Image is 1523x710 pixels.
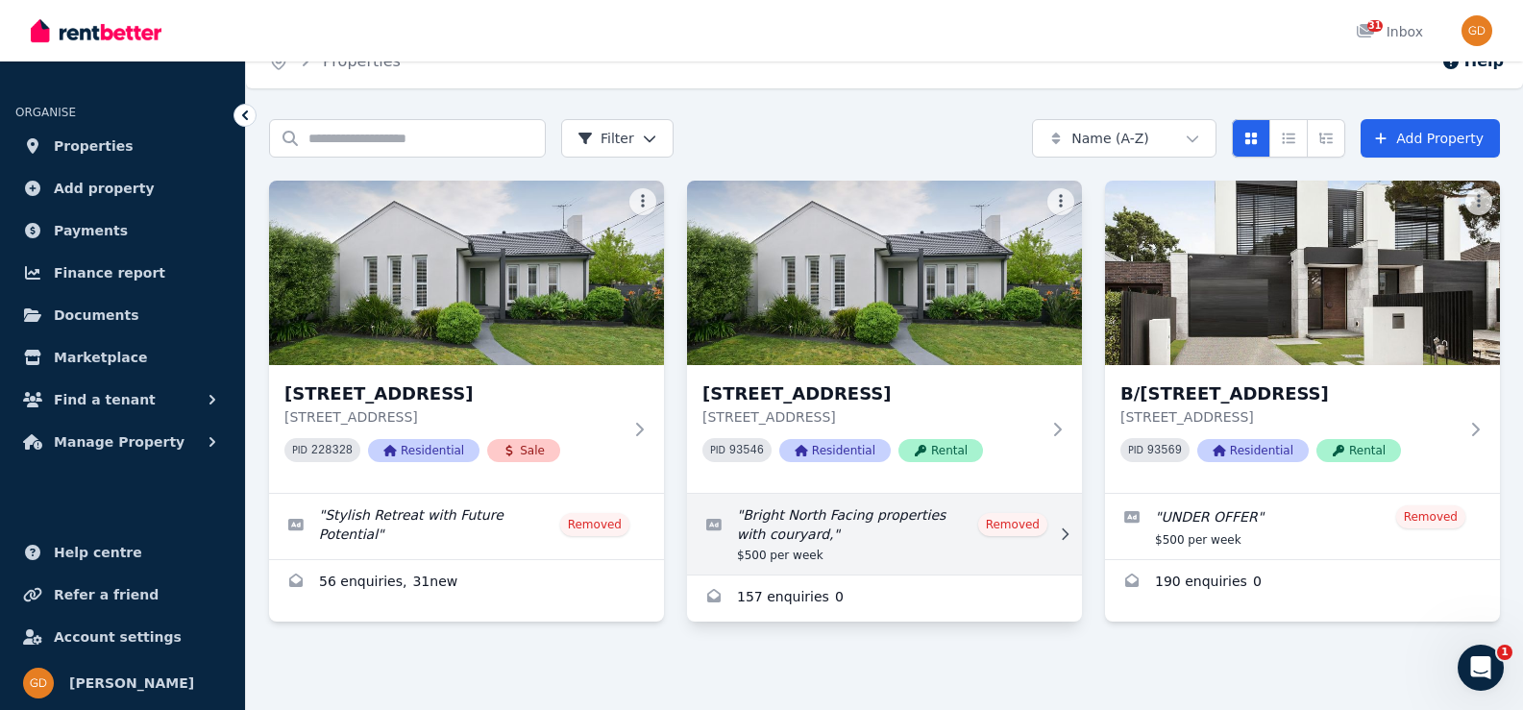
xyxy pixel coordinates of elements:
[1120,407,1458,427] p: [STREET_ADDRESS]
[15,380,230,419] button: Find a tenant
[561,119,674,158] button: Filter
[1071,129,1149,148] span: Name (A-Z)
[54,541,142,564] span: Help centre
[1128,445,1143,455] small: PID
[1047,188,1074,215] button: More options
[1105,181,1500,493] a: B/106 Parkmore Road, Bentleigh EastB/[STREET_ADDRESS][STREET_ADDRESS]PID 93569ResidentialRental
[779,439,891,462] span: Residential
[15,618,230,656] a: Account settings
[702,407,1040,427] p: [STREET_ADDRESS]
[15,254,230,292] a: Finance report
[269,560,664,606] a: Enquiries for 44 Paloma Street, Bentleigh East
[1361,119,1500,158] a: Add Property
[269,181,664,493] a: 44 Paloma Street, Bentleigh East[STREET_ADDRESS][STREET_ADDRESS]PID 228328ResidentialSale
[15,211,230,250] a: Payments
[54,430,184,453] span: Manage Property
[368,439,479,462] span: Residential
[15,127,230,165] a: Properties
[54,219,128,242] span: Payments
[1147,444,1182,457] code: 93569
[269,181,664,365] img: 44 Paloma Street, Bentleigh East
[54,388,156,411] span: Find a tenant
[898,439,983,462] span: Rental
[487,439,560,462] span: Sale
[54,583,159,606] span: Refer a friend
[1105,181,1500,365] img: B/106 Parkmore Road, Bentleigh East
[31,16,161,45] img: RentBetter
[1441,50,1504,73] button: Help
[687,575,1082,622] a: Enquiries for 44 Paloma Street, Bentleigh East
[292,445,307,455] small: PID
[1032,119,1216,158] button: Name (A-Z)
[23,668,54,698] img: George Daviotis
[54,304,139,327] span: Documents
[15,575,230,614] a: Refer a friend
[1105,560,1500,606] a: Enquiries for B/106 Parkmore Road, Bentleigh East
[687,494,1082,575] a: Edit listing: Bright North Facing properties with couryard,
[1497,645,1512,660] span: 1
[1458,645,1504,691] iframe: Intercom live chat
[577,129,634,148] span: Filter
[54,135,134,158] span: Properties
[54,346,147,369] span: Marketplace
[1232,119,1345,158] div: View options
[311,444,353,457] code: 228328
[1197,439,1309,462] span: Residential
[269,494,664,559] a: Edit listing: Stylish Retreat with Future Potential
[1120,380,1458,407] h3: B/[STREET_ADDRESS]
[710,445,725,455] small: PID
[1367,20,1383,32] span: 31
[1307,119,1345,158] button: Expanded list view
[284,407,622,427] p: [STREET_ADDRESS]
[54,261,165,284] span: Finance report
[687,181,1082,365] img: 44 Paloma Street, Bentleigh East
[1105,494,1500,559] a: Edit listing: UNDER OFFER
[1232,119,1270,158] button: Card view
[54,177,155,200] span: Add property
[1462,15,1492,46] img: George Daviotis
[284,380,622,407] h3: [STREET_ADDRESS]
[15,423,230,461] button: Manage Property
[15,106,76,119] span: ORGANISE
[15,296,230,334] a: Documents
[246,35,424,88] nav: Breadcrumb
[729,444,764,457] code: 93546
[69,672,194,695] span: [PERSON_NAME]
[1269,119,1308,158] button: Compact list view
[15,169,230,208] a: Add property
[629,188,656,215] button: More options
[54,625,182,649] span: Account settings
[15,533,230,572] a: Help centre
[702,380,1040,407] h3: [STREET_ADDRESS]
[1465,188,1492,215] button: More options
[15,338,230,377] a: Marketplace
[1316,439,1401,462] span: Rental
[687,181,1082,493] a: 44 Paloma Street, Bentleigh East[STREET_ADDRESS][STREET_ADDRESS]PID 93546ResidentialRental
[1356,22,1423,41] div: Inbox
